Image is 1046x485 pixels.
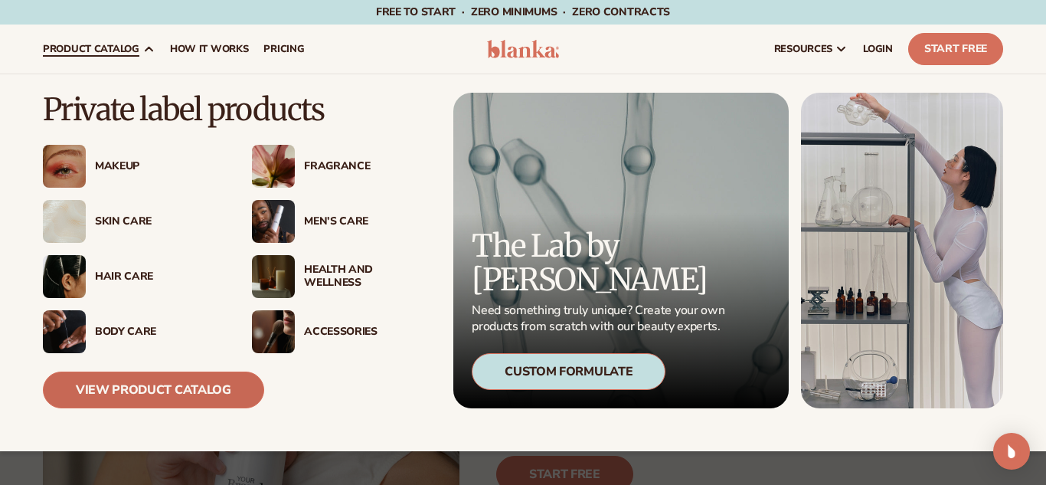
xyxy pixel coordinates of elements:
div: Men’s Care [304,215,430,228]
a: Start Free [908,33,1003,65]
a: Female hair pulled back with clips. Hair Care [43,255,221,298]
a: Candles and incense on table. Health And Wellness [252,255,430,298]
div: Body Care [95,326,221,339]
img: Cream moisturizer swatch. [43,200,86,243]
img: Female with makeup brush. [252,310,295,353]
div: Fragrance [304,160,430,173]
span: resources [774,43,832,55]
div: Open Intercom Messenger [993,433,1030,470]
div: Hair Care [95,270,221,283]
a: View Product Catalog [43,372,264,408]
div: Custom Formulate [472,353,665,390]
p: The Lab by [PERSON_NAME] [472,229,729,297]
span: LOGIN [863,43,893,55]
a: Male hand applying moisturizer. Body Care [43,310,221,353]
a: resources [767,25,855,74]
img: Candles and incense on table. [252,255,295,298]
a: Microscopic product formula. The Lab by [PERSON_NAME] Need something truly unique? Create your ow... [453,93,788,408]
a: product catalog [35,25,162,74]
img: Pink blooming flower. [252,145,295,188]
a: How It Works [162,25,257,74]
span: pricing [263,43,304,55]
div: Makeup [95,160,221,173]
img: Female with glitter eye makeup. [43,145,86,188]
div: Health And Wellness [304,264,430,290]
p: Need something truly unique? Create your own products from scratch with our beauty experts. [472,303,729,335]
div: Skin Care [95,215,221,228]
a: Cream moisturizer swatch. Skin Care [43,200,221,243]
img: Female hair pulled back with clips. [43,255,86,298]
a: Female with makeup brush. Accessories [252,310,430,353]
a: Male holding moisturizer bottle. Men’s Care [252,200,430,243]
div: Accessories [304,326,430,339]
span: product catalog [43,43,139,55]
span: How It Works [170,43,249,55]
img: Female in lab with equipment. [801,93,1003,408]
img: logo [487,40,559,58]
a: LOGIN [855,25,901,74]
a: Pink blooming flower. Fragrance [252,145,430,188]
span: Free to start · ZERO minimums · ZERO contracts [376,5,670,19]
img: Male hand applying moisturizer. [43,310,86,353]
a: Female with glitter eye makeup. Makeup [43,145,221,188]
img: Male holding moisturizer bottle. [252,200,295,243]
a: pricing [256,25,312,74]
p: Private label products [43,93,430,126]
